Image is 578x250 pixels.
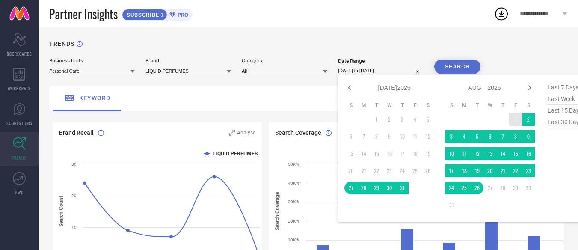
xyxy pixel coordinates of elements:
[357,102,370,109] th: Monday
[8,85,31,92] span: WORKSPACE
[483,130,496,143] td: Wed Aug 06 2025
[509,164,522,177] td: Fri Aug 22 2025
[445,199,458,211] td: Sun Aug 31 2025
[409,113,421,126] td: Fri Jul 04 2025
[471,182,483,194] td: Tue Aug 26 2025
[483,182,496,194] td: Wed Aug 27 2025
[396,130,409,143] td: Thu Jul 10 2025
[357,164,370,177] td: Mon Jul 21 2025
[12,155,27,161] span: TRENDS
[496,130,509,143] td: Thu Aug 07 2025
[396,102,409,109] th: Thursday
[344,164,357,177] td: Sun Jul 20 2025
[288,199,299,204] text: 30K %
[496,147,509,160] td: Thu Aug 14 2025
[445,102,458,109] th: Sunday
[383,182,396,194] td: Wed Jul 30 2025
[421,130,434,143] td: Sat Jul 12 2025
[509,130,522,143] td: Fri Aug 08 2025
[509,182,522,194] td: Fri Aug 29 2025
[383,113,396,126] td: Wed Jul 02 2025
[383,147,396,160] td: Wed Jul 16 2025
[242,58,327,64] div: Category
[458,182,471,194] td: Mon Aug 25 2025
[396,147,409,160] td: Thu Jul 17 2025
[458,147,471,160] td: Mon Aug 11 2025
[344,182,357,194] td: Sun Jul 27 2025
[357,182,370,194] td: Mon Jul 28 2025
[458,164,471,177] td: Mon Aug 18 2025
[122,7,193,21] a: SUBSCRIBEPRO
[483,164,496,177] td: Wed Aug 20 2025
[71,225,77,230] text: 10
[49,40,74,47] h1: TRENDS
[509,102,522,109] th: Friday
[396,164,409,177] td: Thu Jul 24 2025
[59,129,94,136] span: Brand Recall
[496,182,509,194] td: Thu Aug 28 2025
[409,102,421,109] th: Friday
[7,51,32,57] span: SCORECARDS
[522,102,535,109] th: Saturday
[145,58,231,64] div: Brand
[522,164,535,177] td: Sat Aug 23 2025
[79,95,110,101] span: keyword
[383,164,396,177] td: Wed Jul 23 2025
[344,102,357,109] th: Sunday
[344,83,355,93] div: Previous month
[525,83,535,93] div: Next month
[445,164,458,177] td: Sun Aug 17 2025
[483,147,496,160] td: Wed Aug 13 2025
[496,102,509,109] th: Thursday
[471,164,483,177] td: Tue Aug 19 2025
[396,182,409,194] td: Thu Jul 31 2025
[288,162,299,167] text: 50K %
[275,129,321,136] span: Search Coverage
[445,182,458,194] td: Sun Aug 24 2025
[357,130,370,143] td: Mon Jul 07 2025
[344,147,357,160] td: Sun Jul 13 2025
[421,147,434,160] td: Sat Jul 19 2025
[421,102,434,109] th: Saturday
[338,66,424,75] input: Select date range
[509,113,522,126] td: Fri Aug 01 2025
[471,130,483,143] td: Tue Aug 05 2025
[288,219,299,223] text: 20K %
[445,147,458,160] td: Sun Aug 10 2025
[175,12,188,18] span: PRO
[509,147,522,160] td: Fri Aug 15 2025
[471,147,483,160] td: Tue Aug 12 2025
[445,130,458,143] td: Sun Aug 03 2025
[370,130,383,143] td: Tue Jul 08 2025
[344,130,357,143] td: Sun Jul 06 2025
[471,102,483,109] th: Tuesday
[370,113,383,126] td: Tue Jul 01 2025
[229,130,235,136] svg: Zoom
[370,147,383,160] td: Tue Jul 15 2025
[338,58,424,64] div: Date Range
[522,182,535,194] td: Sat Aug 30 2025
[421,113,434,126] td: Sat Jul 05 2025
[71,162,77,167] text: 30
[522,147,535,160] td: Sat Aug 16 2025
[434,60,480,74] button: SEARCH
[49,5,118,23] span: Partner Insights
[58,196,64,227] tspan: Search Count
[370,164,383,177] td: Tue Jul 22 2025
[409,147,421,160] td: Fri Jul 18 2025
[522,130,535,143] td: Sat Aug 09 2025
[288,238,299,242] text: 10K %
[421,164,434,177] td: Sat Jul 26 2025
[357,147,370,160] td: Mon Jul 14 2025
[409,130,421,143] td: Fri Jul 11 2025
[383,130,396,143] td: Wed Jul 09 2025
[49,58,135,64] div: Business Units
[15,189,24,196] span: FWD
[396,113,409,126] td: Thu Jul 03 2025
[494,6,509,21] div: Open download list
[122,12,161,18] span: SUBSCRIBE
[496,164,509,177] td: Thu Aug 21 2025
[274,192,280,231] tspan: Search Coverage
[458,102,471,109] th: Monday
[6,120,33,126] span: SUGGESTIONS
